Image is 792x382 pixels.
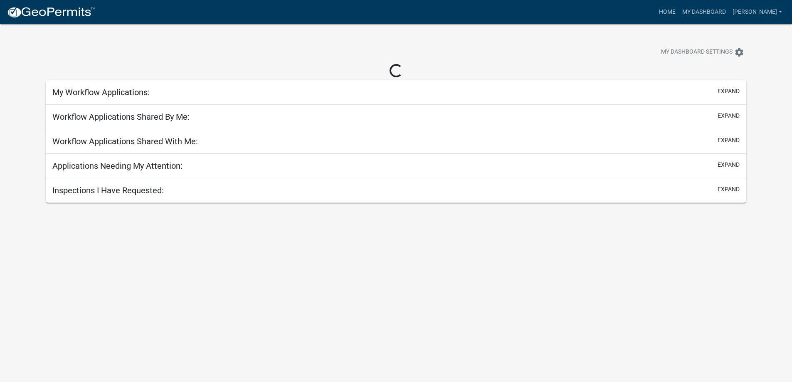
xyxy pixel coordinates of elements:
span: My Dashboard Settings [661,47,733,57]
a: My Dashboard [679,4,729,20]
h5: Applications Needing My Attention: [52,161,183,171]
button: expand [718,111,740,120]
button: expand [718,87,740,96]
h5: Workflow Applications Shared With Me: [52,136,198,146]
button: expand [718,160,740,169]
button: expand [718,136,740,145]
h5: Workflow Applications Shared By Me: [52,112,190,122]
h5: My Workflow Applications: [52,87,150,97]
a: Home [656,4,679,20]
a: [PERSON_NAME] [729,4,785,20]
button: My Dashboard Settingssettings [654,44,751,60]
h5: Inspections I Have Requested: [52,185,164,195]
button: expand [718,185,740,194]
i: settings [734,47,744,57]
